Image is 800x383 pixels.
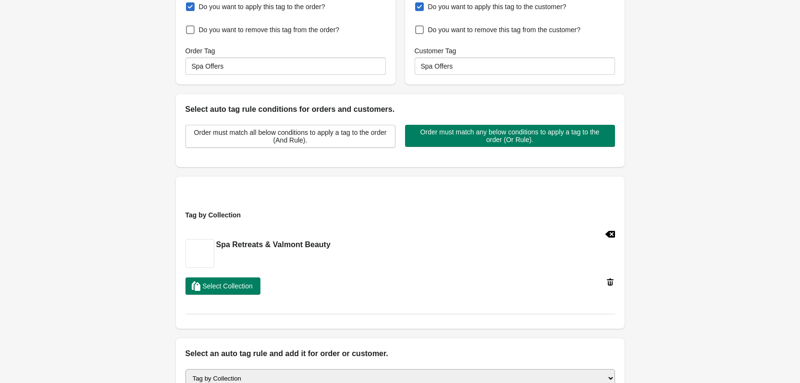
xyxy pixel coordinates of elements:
span: Order must match all below conditions to apply a tag to the order (And Rule). [194,129,387,144]
span: Tag by Collection [185,211,241,219]
label: Customer Tag [415,46,456,56]
span: Order must match any below conditions to apply a tag to the order (Or Rule). [413,128,607,144]
button: Order must match all below conditions to apply a tag to the order (And Rule). [185,125,395,148]
h2: Select an auto tag rule and add it for order or customer. [185,348,615,359]
span: Do you want to remove this tag from the order? [199,25,340,35]
button: Select Collection [185,277,260,295]
label: Order Tag [185,46,215,56]
span: Select Collection [203,282,253,290]
span: Do you want to apply this tag to the order? [199,2,325,12]
span: Do you want to remove this tag from the customer? [428,25,580,35]
button: Order must match any below conditions to apply a tag to the order (Or Rule). [405,125,615,147]
span: Do you want to apply this tag to the customer? [428,2,566,12]
h2: Select auto tag rule conditions for orders and customers. [185,104,615,115]
h2: Spa Retreats & Valmont Beauty [216,239,331,251]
